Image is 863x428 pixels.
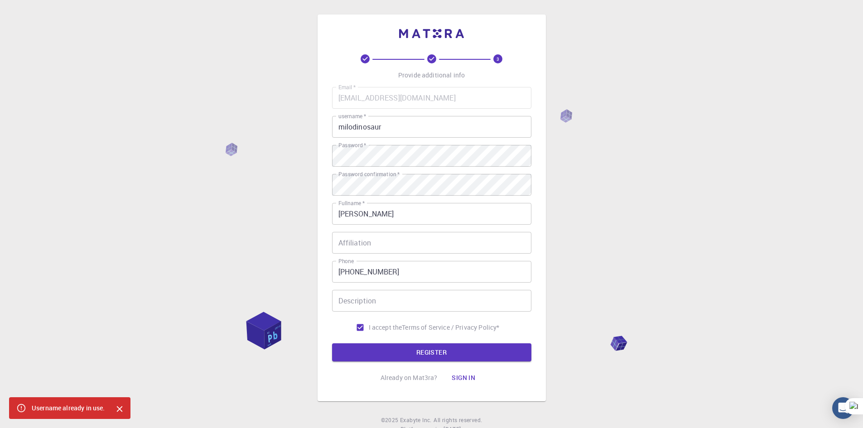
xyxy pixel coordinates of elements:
p: Terms of Service / Privacy Policy * [402,323,499,332]
label: Fullname [338,199,365,207]
label: Password confirmation [338,170,400,178]
button: Sign in [444,369,482,387]
span: Exabyte Inc. [400,416,432,423]
button: REGISTER [332,343,531,361]
label: Phone [338,257,354,265]
div: Open Intercom Messenger [832,397,854,419]
p: Provide additional info [398,71,465,80]
span: I accept the [369,323,402,332]
text: 3 [497,56,499,62]
a: Terms of Service / Privacy Policy* [402,323,499,332]
label: username [338,112,366,120]
span: All rights reserved. [434,416,482,425]
p: Already on Mat3ra? [381,373,438,382]
span: © 2025 [381,416,400,425]
div: Username already in use. [32,400,105,416]
label: Email [338,83,356,91]
a: Exabyte Inc. [400,416,432,425]
label: Password [338,141,366,149]
button: Close [112,402,127,416]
